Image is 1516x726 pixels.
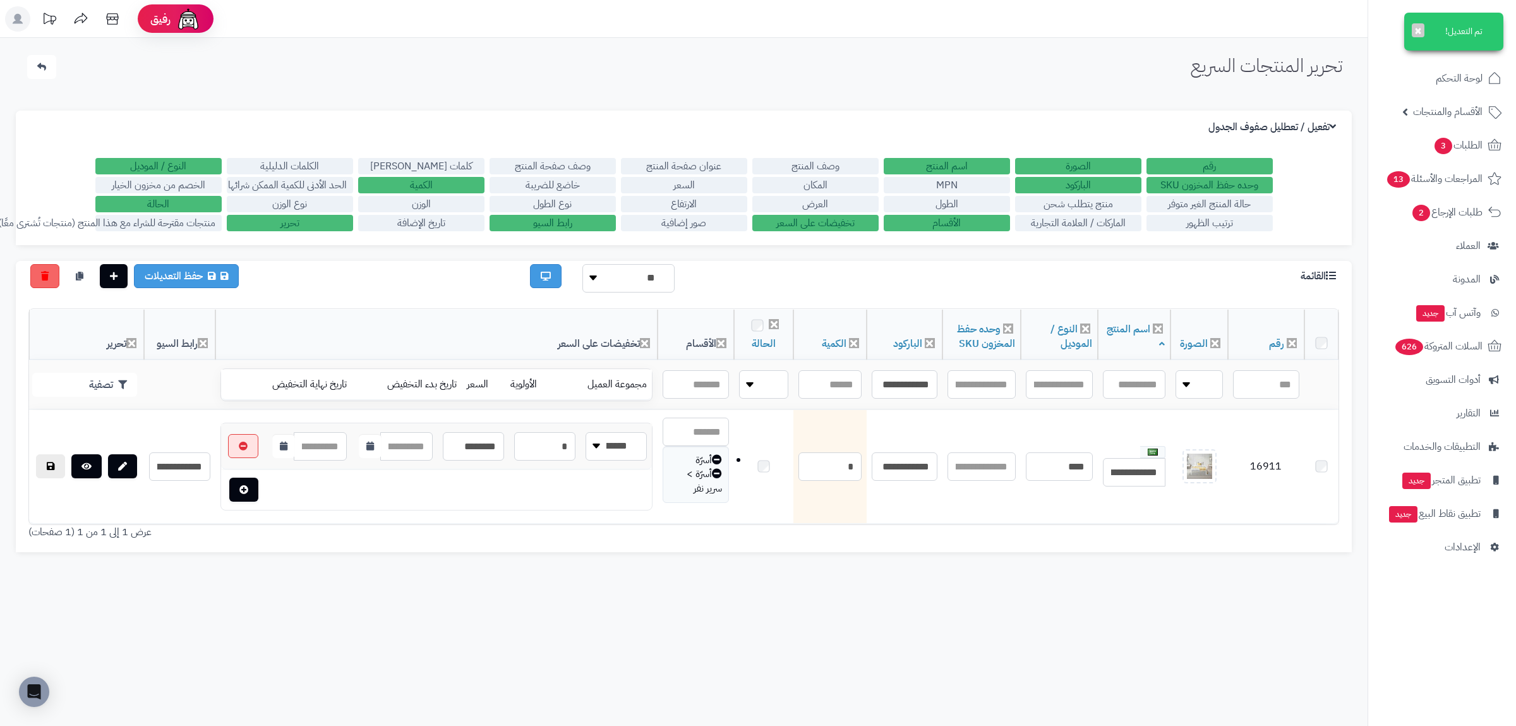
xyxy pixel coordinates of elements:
label: منتج يتطلب شحن [1015,196,1141,212]
label: الارتفاع [621,196,747,212]
label: عنوان صفحة المنتج [621,158,747,174]
a: تطبيق المتجرجديد [1376,465,1508,495]
span: العملاء [1456,237,1481,255]
td: مجموعة العميل [556,370,652,400]
label: ترتيب الظهور [1146,215,1273,231]
a: السلات المتروكة626 [1376,331,1508,361]
span: 3 [1435,138,1453,155]
h3: القائمة [1301,270,1339,282]
label: اسم المنتج [884,158,1010,174]
a: المراجعات والأسئلة13 [1376,164,1508,194]
span: 626 [1395,339,1424,356]
th: تحرير [29,310,144,360]
span: طلبات الإرجاع [1411,203,1483,221]
a: طلبات الإرجاع2 [1376,197,1508,227]
td: الأولوية [505,370,556,400]
h1: تحرير المنتجات السريع [1191,55,1342,76]
div: عرض 1 إلى 1 من 1 (1 صفحات) [19,525,684,540]
a: الإعدادات [1376,532,1508,562]
span: لوحة التحكم [1436,70,1483,87]
label: الباركود [1015,177,1141,193]
label: نوع الطول [490,196,616,212]
label: رابط السيو [490,215,616,231]
a: الكمية [822,336,846,351]
span: جديد [1389,506,1417,523]
a: الطلبات3 [1376,130,1508,160]
a: وحده حفظ المخزون SKU [957,322,1015,351]
label: الخصم من مخزون الخيار [95,177,222,193]
th: تخفيضات على السعر [215,310,657,360]
label: وصف المنتج [752,158,879,174]
label: النوع / الموديل [95,158,222,174]
span: تطبيق نقاط البيع [1388,505,1481,523]
a: وآتس آبجديد [1376,298,1508,328]
label: كلمات [PERSON_NAME] [358,158,484,174]
label: صور إضافية [621,215,747,231]
label: وصف صفحة المنتج [490,158,616,174]
label: نوع الوزن [227,196,353,212]
label: تحرير [227,215,353,231]
a: رقم [1269,336,1284,351]
a: الحالة [752,336,776,351]
span: السلات المتروكة [1394,337,1483,355]
label: MPN [884,177,1010,193]
label: خاضع للضريبة [490,177,616,193]
a: النوع / الموديل [1050,322,1092,351]
a: العملاء [1376,231,1508,261]
span: الطلبات [1433,136,1483,154]
td: تاريخ نهاية التخفيض [236,370,352,400]
label: تخفيضات على السعر [752,215,879,231]
a: التطبيقات والخدمات [1376,432,1508,462]
div: أسرّة > سرير نفر [670,467,722,496]
h3: تفعيل / تعطليل صفوف الجدول [1208,121,1339,133]
label: الصورة [1015,158,1141,174]
a: الباركود [893,336,922,351]
label: منتجات مقترحة للشراء مع هذا المنتج (منتجات تُشترى معًا) [95,215,222,231]
img: العربية [1148,449,1158,456]
label: المكان [752,177,879,193]
label: الحد الأدنى للكمية الممكن شرائها [227,177,353,193]
div: أسرّة [670,453,722,468]
a: أدوات التسويق [1376,365,1508,395]
label: الأقسام [884,215,1010,231]
label: العرض [752,196,879,212]
a: اسم المنتج [1107,322,1165,351]
button: تصفية [32,373,137,397]
span: رفيق [150,11,171,27]
img: ai-face.png [176,6,201,32]
span: جديد [1416,305,1445,322]
span: 2 [1412,205,1431,222]
a: تحديثات المنصة [33,6,65,35]
span: الإعدادات [1445,538,1481,556]
a: الصورة [1180,336,1208,351]
label: حالة المنتج الغير متوفر [1146,196,1273,212]
label: الوزن [358,196,484,212]
span: المدونة [1453,270,1481,288]
span: أدوات التسويق [1426,371,1481,389]
td: تاريخ بدء التخفيض [352,370,462,400]
span: التقارير [1457,404,1481,422]
td: السعر [462,370,505,400]
th: رابط السيو [144,310,215,360]
label: الطول [884,196,1010,212]
a: لوحة التحكم [1376,63,1508,94]
span: وآتس آب [1415,304,1481,322]
button: × [1412,23,1424,37]
span: الأقسام والمنتجات [1413,103,1483,121]
label: الكلمات الدليلية [227,158,353,174]
a: حفظ التعديلات [134,264,239,288]
label: الماركات / العلامة التجارية [1015,215,1141,231]
a: التقارير [1376,398,1508,428]
label: الحالة [95,196,222,212]
label: تاريخ الإضافة [358,215,484,231]
span: التطبيقات والخدمات [1404,438,1481,456]
a: تطبيق نقاط البيعجديد [1376,499,1508,529]
span: المراجعات والأسئلة [1386,170,1483,188]
a: المدونة [1376,264,1508,294]
span: تطبيق المتجر [1401,471,1481,489]
label: السعر [621,177,747,193]
label: وحده حفظ المخزون SKU [1146,177,1273,193]
span: 13 [1387,171,1411,188]
div: Open Intercom Messenger [19,677,49,707]
th: الأقسام [658,310,734,360]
